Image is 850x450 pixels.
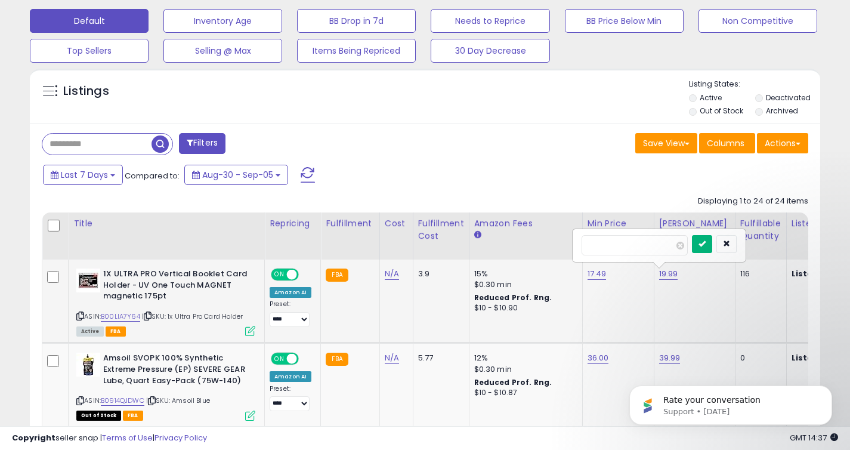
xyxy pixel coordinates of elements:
[792,352,846,363] b: Listed Price:
[659,217,730,230] div: [PERSON_NAME]
[270,217,316,230] div: Repricing
[179,133,225,154] button: Filters
[689,79,820,90] p: Listing States:
[700,106,743,116] label: Out of Stock
[270,371,311,382] div: Amazon AI
[163,9,282,33] button: Inventory Age
[103,269,248,305] b: 1X ULTRA PRO Vertical Booklet Card Holder - UV One Touch MAGNET magnetic 175pt
[474,353,573,363] div: 12%
[154,432,207,443] a: Privacy Policy
[297,270,316,280] span: OFF
[474,217,577,230] div: Amazon Fees
[146,396,210,405] span: | SKU: Amsoil Blue
[474,364,573,375] div: $0.30 min
[76,411,121,421] span: All listings that are currently out of stock and unavailable for purchase on Amazon
[142,312,243,321] span: | SKU: 1x Ultra Pro Card Holder
[125,170,180,181] span: Compared to:
[297,9,416,33] button: BB Drop in 7d
[418,353,460,363] div: 5.77
[385,217,408,230] div: Cost
[30,9,149,33] button: Default
[12,433,207,444] div: seller snap | |
[659,352,681,364] a: 39.99
[101,312,140,322] a: B00LIA7Y64
[76,269,100,292] img: 41T0QzRaYlL._SL40_.jpg
[588,352,609,364] a: 36.00
[385,268,399,280] a: N/A
[272,270,287,280] span: ON
[635,133,697,153] button: Save View
[474,377,552,387] b: Reduced Prof. Rng.
[297,39,416,63] button: Items Being Repriced
[474,230,481,241] small: Amazon Fees.
[740,269,777,279] div: 116
[76,353,100,377] img: 41Q848pejuL._SL40_.jpg
[272,354,287,364] span: ON
[326,269,348,282] small: FBA
[61,169,108,181] span: Last 7 Days
[757,133,808,153] button: Actions
[270,300,311,327] div: Preset:
[792,268,846,279] b: Listed Price:
[766,93,811,103] label: Deactivated
[326,353,348,366] small: FBA
[297,354,316,364] span: OFF
[123,411,143,421] span: FBA
[474,269,573,279] div: 15%
[588,268,607,280] a: 17.49
[588,217,649,230] div: Min Price
[270,385,311,412] div: Preset:
[76,326,104,337] span: All listings currently available for purchase on Amazon
[431,39,549,63] button: 30 Day Decrease
[766,106,798,116] label: Archived
[73,217,259,230] div: Title
[202,169,273,181] span: Aug-30 - Sep-05
[63,83,109,100] h5: Listings
[659,268,678,280] a: 19.99
[102,432,153,443] a: Terms of Use
[474,292,552,303] b: Reduced Prof. Rng.
[184,165,288,185] button: Aug-30 - Sep-05
[76,269,255,335] div: ASIN:
[707,137,744,149] span: Columns
[385,352,399,364] a: N/A
[270,287,311,298] div: Amazon AI
[565,9,684,33] button: BB Price Below Min
[106,326,126,337] span: FBA
[474,388,573,398] div: $10 - $10.87
[101,396,144,406] a: B0914QJDWC
[163,39,282,63] button: Selling @ Max
[740,353,777,363] div: 0
[43,165,123,185] button: Last 7 Days
[326,217,374,230] div: Fulfillment
[103,353,248,389] b: Amsoil SVOPK 100% Synthetic Extreme Pressure (EP) SEVERE GEAR Lube, Quart Easy-Pack (75W-140)
[431,9,549,33] button: Needs to Reprice
[740,217,781,242] div: Fulfillable Quantity
[611,360,850,444] iframe: Intercom notifications message
[698,9,817,33] button: Non Competitive
[700,93,722,103] label: Active
[12,432,55,443] strong: Copyright
[418,217,464,242] div: Fulfillment Cost
[474,303,573,313] div: $10 - $10.90
[474,279,573,290] div: $0.30 min
[418,269,460,279] div: 3.9
[698,196,808,207] div: Displaying 1 to 24 of 24 items
[699,133,755,153] button: Columns
[30,39,149,63] button: Top Sellers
